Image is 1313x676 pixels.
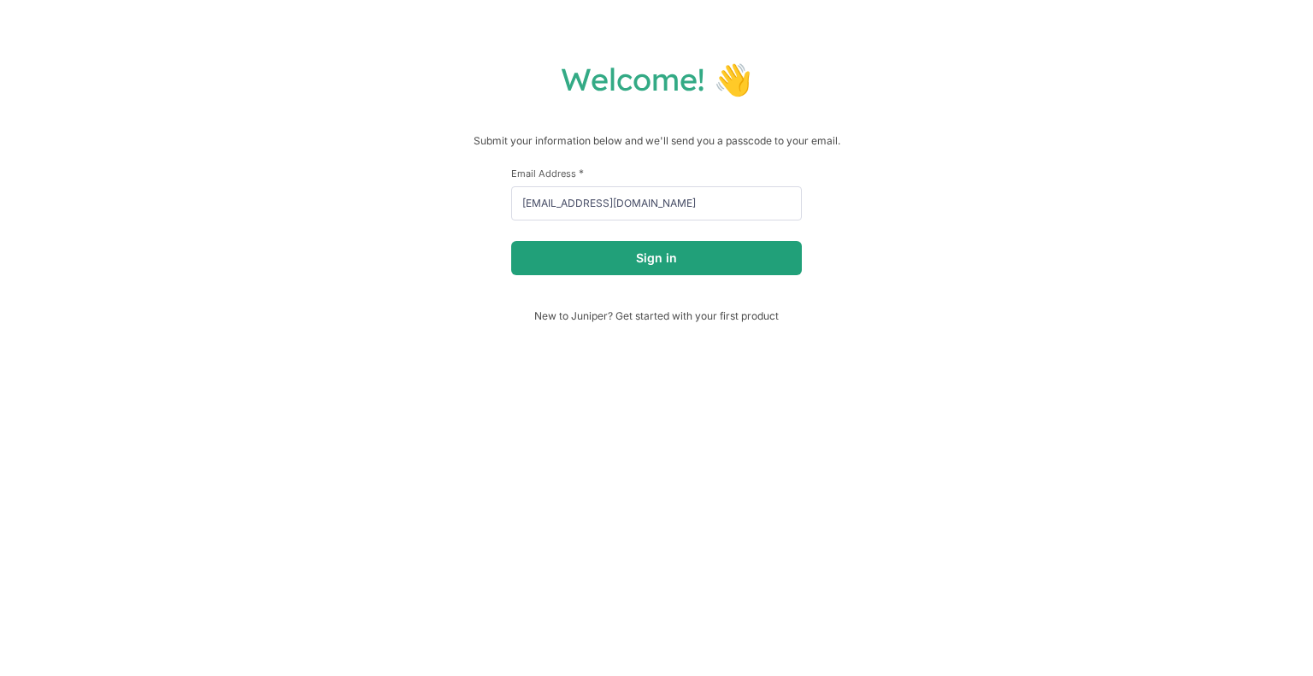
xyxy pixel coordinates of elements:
[17,132,1296,150] p: Submit your information below and we'll send you a passcode to your email.
[511,167,802,179] label: Email Address
[511,241,802,275] button: Sign in
[511,186,802,220] input: email@example.com
[17,60,1296,98] h1: Welcome! 👋
[579,167,584,179] span: This field is required.
[511,309,802,322] span: New to Juniper? Get started with your first product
